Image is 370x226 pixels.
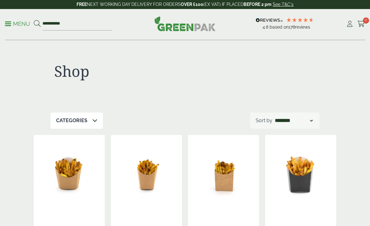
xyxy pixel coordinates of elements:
span: 4.8 [262,25,270,30]
i: My Account [346,21,354,27]
span: Based on [270,25,289,30]
p: Menu [5,20,30,28]
p: Sort by [256,117,272,124]
img: chip scoop [111,135,182,213]
a: Menu [5,20,30,26]
strong: OVER £100 [181,2,203,7]
span: 178 [289,25,295,30]
a: 0 [357,19,365,29]
strong: FREE [77,2,87,7]
img: REVIEWS.io [256,18,283,22]
a: See T&C's [273,2,293,7]
h1: Shop [54,62,181,80]
img: chip scoop [188,135,259,213]
select: Shop order [274,117,314,124]
span: 0 [363,17,369,24]
strong: BEFORE 2 pm [244,2,271,7]
img: GreenPak Supplies [154,16,216,31]
p: Categories [56,117,87,124]
i: Cart [357,21,365,27]
img: chip scoop [34,135,105,213]
span: reviews [295,25,310,30]
div: 4.78 Stars [286,17,314,23]
img: chip scoop [265,135,336,213]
